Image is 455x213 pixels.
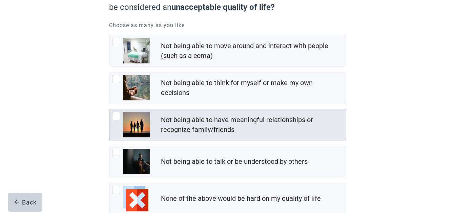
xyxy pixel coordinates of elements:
[14,199,19,205] span: arrow-left
[161,157,308,167] div: Not being able to talk or be understood by others
[109,21,346,30] p: Choose as many as you like
[8,193,42,212] button: arrow-leftBack
[171,2,275,12] strong: unacceptable quality of life?
[161,115,342,135] div: Not being able to have meaningful relationships or recognize family/friends
[161,194,321,204] div: None of the above would be hard on my quality of life
[161,78,342,98] div: Not being able to think for myself or make my own decisions
[14,199,37,206] div: Back
[161,41,342,61] div: Not being able to move around and interact with people (such as a coma)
